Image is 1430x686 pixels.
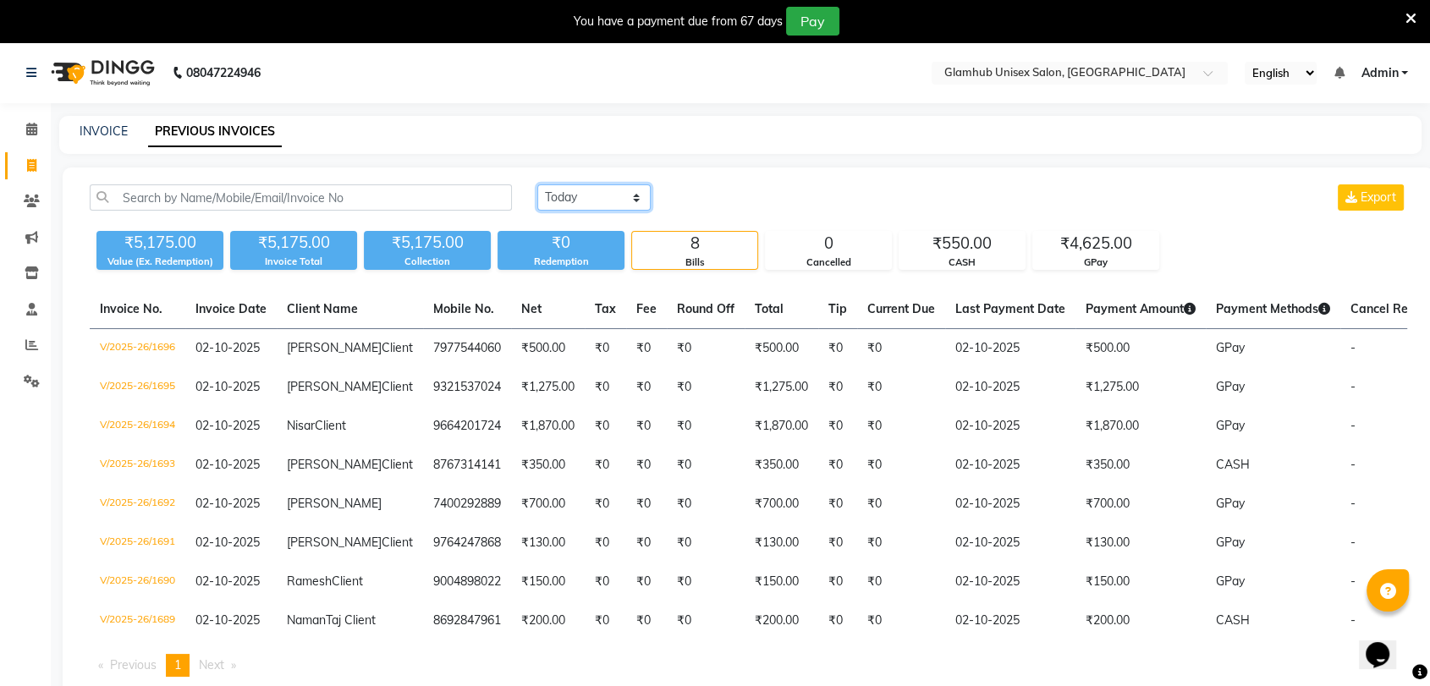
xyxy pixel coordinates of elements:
td: ₹0 [626,524,667,563]
td: ₹700.00 [511,485,585,524]
td: ₹0 [818,368,857,407]
td: 02-10-2025 [945,446,1075,485]
div: Collection [364,255,491,269]
span: GPay [1216,418,1245,433]
td: V/2025-26/1689 [90,601,185,640]
span: Naman [287,612,326,628]
span: Fee [636,301,657,316]
span: GPay [1216,535,1245,550]
span: Invoice Date [195,301,267,316]
td: ₹0 [585,524,626,563]
td: 7400292889 [423,485,511,524]
td: ₹1,275.00 [511,368,585,407]
span: Client [332,573,363,589]
td: 02-10-2025 [945,485,1075,524]
div: GPay [1033,255,1158,270]
td: ₹0 [626,485,667,524]
td: ₹500.00 [745,329,818,369]
td: 7977544060 [423,329,511,369]
span: Payment Methods [1216,301,1330,316]
span: 1 [174,657,181,672]
div: Value (Ex. Redemption) [96,255,223,269]
td: ₹0 [585,368,626,407]
td: V/2025-26/1692 [90,485,185,524]
td: ₹0 [626,601,667,640]
td: ₹0 [626,329,667,369]
span: Invoice No. [100,301,162,316]
td: 02-10-2025 [945,407,1075,446]
span: 02-10-2025 [195,612,260,628]
td: 02-10-2025 [945,563,1075,601]
td: V/2025-26/1695 [90,368,185,407]
td: ₹0 [667,601,745,640]
td: ₹200.00 [1075,601,1206,640]
span: Tax [595,301,616,316]
td: 02-10-2025 [945,601,1075,640]
td: ₹500.00 [511,329,585,369]
span: Previous [110,657,157,672]
td: ₹0 [818,407,857,446]
span: 02-10-2025 [195,573,260,589]
span: Next [199,657,224,672]
span: - [1350,457,1356,472]
span: - [1350,535,1356,550]
span: [PERSON_NAME] [287,457,382,472]
div: ₹5,175.00 [96,231,223,255]
td: ₹0 [626,446,667,485]
span: - [1350,340,1356,355]
td: ₹1,275.00 [1075,368,1206,407]
span: Client [382,379,413,394]
td: ₹1,870.00 [511,407,585,446]
span: CASH [1216,457,1250,472]
div: Redemption [498,255,624,269]
td: ₹0 [626,407,667,446]
td: ₹130.00 [1075,524,1206,563]
span: - [1350,573,1356,589]
td: ₹200.00 [745,601,818,640]
td: ₹1,870.00 [1075,407,1206,446]
td: ₹0 [585,485,626,524]
td: ₹0 [818,329,857,369]
span: Admin [1361,64,1398,82]
td: ₹0 [667,407,745,446]
td: ₹0 [857,446,945,485]
span: [PERSON_NAME] [287,496,382,511]
span: Ramesh [287,573,332,589]
span: Net [521,301,542,316]
td: ₹350.00 [1075,446,1206,485]
td: ₹0 [857,563,945,601]
td: V/2025-26/1691 [90,524,185,563]
td: ₹700.00 [745,485,818,524]
input: Search by Name/Mobile/Email/Invoice No [90,184,512,211]
div: Bills [632,255,757,270]
td: ₹0 [585,563,626,601]
td: ₹0 [667,524,745,563]
td: ₹350.00 [511,446,585,485]
span: Client [382,340,413,355]
span: Tip [828,301,847,316]
button: Export [1338,184,1404,211]
td: ₹0 [626,563,667,601]
td: ₹0 [585,601,626,640]
td: ₹0 [818,485,857,524]
span: 02-10-2025 [195,496,260,511]
span: - [1350,496,1356,511]
td: V/2025-26/1693 [90,446,185,485]
td: ₹0 [585,446,626,485]
td: ₹130.00 [745,524,818,563]
td: ₹0 [667,329,745,369]
td: V/2025-26/1690 [90,563,185,601]
span: [PERSON_NAME] [287,535,382,550]
td: ₹1,870.00 [745,407,818,446]
div: ₹0 [498,231,624,255]
span: Last Payment Date [955,301,1065,316]
div: ₹5,175.00 [364,231,491,255]
td: ₹350.00 [745,446,818,485]
td: ₹150.00 [511,563,585,601]
td: 8767314141 [423,446,511,485]
span: Mobile No. [433,301,494,316]
span: GPay [1216,340,1245,355]
td: ₹0 [857,485,945,524]
td: 9764247868 [423,524,511,563]
div: You have a payment due from 67 days [574,13,783,30]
